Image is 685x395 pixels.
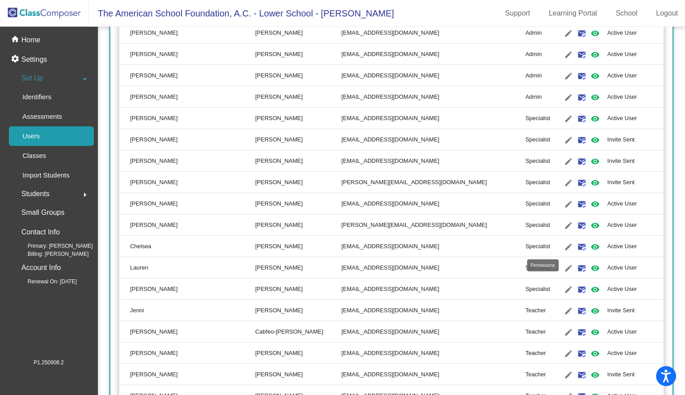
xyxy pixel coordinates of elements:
[576,348,587,359] mat-icon: mark_email_read
[80,189,90,200] mat-icon: arrow_right
[607,129,663,150] td: Invite Sent
[255,172,342,193] td: [PERSON_NAME]
[525,214,556,236] td: Specialist
[119,172,255,193] td: [PERSON_NAME]
[542,6,604,20] a: Learning Portal
[607,108,663,129] td: Active User
[607,193,663,214] td: Active User
[525,193,556,214] td: Specialist
[563,242,574,252] mat-icon: edit
[21,72,43,85] span: Set Up
[255,22,342,44] td: [PERSON_NAME]
[576,177,587,188] mat-icon: mark_email_read
[22,92,51,102] p: Identifiers
[22,111,62,122] p: Assessments
[21,188,49,200] span: Students
[21,54,47,65] p: Settings
[525,236,556,257] td: Specialist
[525,129,556,150] td: Specialist
[590,242,600,252] mat-icon: visibility
[255,214,342,236] td: [PERSON_NAME]
[590,263,600,274] mat-icon: visibility
[119,86,255,108] td: [PERSON_NAME]
[119,193,255,214] td: [PERSON_NAME]
[255,321,342,343] td: Cabfeo-[PERSON_NAME]
[525,172,556,193] td: Specialist
[119,44,255,65] td: [PERSON_NAME]
[563,156,574,167] mat-icon: edit
[576,306,587,316] mat-icon: mark_email_read
[563,71,574,81] mat-icon: edit
[525,300,556,321] td: Teacher
[563,177,574,188] mat-icon: edit
[576,370,587,380] mat-icon: mark_email_read
[563,263,574,274] mat-icon: edit
[607,321,663,343] td: Active User
[525,22,556,44] td: Admin
[607,65,663,86] td: Active User
[590,28,600,39] mat-icon: visibility
[119,343,255,364] td: [PERSON_NAME]
[525,108,556,129] td: Specialist
[341,193,525,214] td: [EMAIL_ADDRESS][DOMAIN_NAME]
[525,257,556,278] td: Specialist
[255,236,342,257] td: [PERSON_NAME]
[341,236,525,257] td: [EMAIL_ADDRESS][DOMAIN_NAME]
[525,86,556,108] td: Admin
[649,6,685,20] a: Logout
[590,348,600,359] mat-icon: visibility
[563,327,574,338] mat-icon: edit
[563,306,574,316] mat-icon: edit
[607,44,663,65] td: Active User
[89,6,394,20] span: The American School Foundation, A.C. - Lower School - [PERSON_NAME]
[255,65,342,86] td: [PERSON_NAME]
[525,343,556,364] td: Teacher
[590,135,600,145] mat-icon: visibility
[590,177,600,188] mat-icon: visibility
[525,278,556,300] td: Specialist
[255,86,342,108] td: [PERSON_NAME]
[607,214,663,236] td: Active User
[255,364,342,385] td: [PERSON_NAME]
[22,150,46,161] p: Classes
[11,35,21,45] mat-icon: home
[255,257,342,278] td: [PERSON_NAME]
[341,214,525,236] td: [PERSON_NAME][EMAIL_ADDRESS][DOMAIN_NAME]
[21,35,40,45] p: Home
[255,343,342,364] td: [PERSON_NAME]
[525,150,556,172] td: Specialist
[13,278,77,286] span: Renewal On: [DATE]
[576,242,587,252] mat-icon: mark_email_read
[563,284,574,295] mat-icon: edit
[119,65,255,86] td: [PERSON_NAME]
[119,321,255,343] td: [PERSON_NAME]
[341,129,525,150] td: [EMAIL_ADDRESS][DOMAIN_NAME]
[80,74,90,85] mat-icon: arrow_drop_down
[608,6,645,20] a: School
[590,306,600,316] mat-icon: visibility
[21,206,64,219] p: Small Groups
[255,44,342,65] td: [PERSON_NAME]
[13,250,89,258] span: Billing: [PERSON_NAME]
[341,321,525,343] td: [EMAIL_ADDRESS][DOMAIN_NAME]
[607,172,663,193] td: Invite Sent
[590,92,600,103] mat-icon: visibility
[255,108,342,129] td: [PERSON_NAME]
[607,343,663,364] td: Active User
[255,150,342,172] td: [PERSON_NAME]
[341,108,525,129] td: [EMAIL_ADDRESS][DOMAIN_NAME]
[119,129,255,150] td: [PERSON_NAME]
[590,49,600,60] mat-icon: visibility
[607,257,663,278] td: Active User
[341,22,525,44] td: [EMAIL_ADDRESS][DOMAIN_NAME]
[119,278,255,300] td: [PERSON_NAME]
[563,370,574,380] mat-icon: edit
[576,220,587,231] mat-icon: mark_email_read
[563,28,574,39] mat-icon: edit
[341,343,525,364] td: [EMAIL_ADDRESS][DOMAIN_NAME]
[576,92,587,103] mat-icon: mark_email_read
[576,199,587,210] mat-icon: mark_email_read
[255,129,342,150] td: [PERSON_NAME]
[563,92,574,103] mat-icon: edit
[590,370,600,380] mat-icon: visibility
